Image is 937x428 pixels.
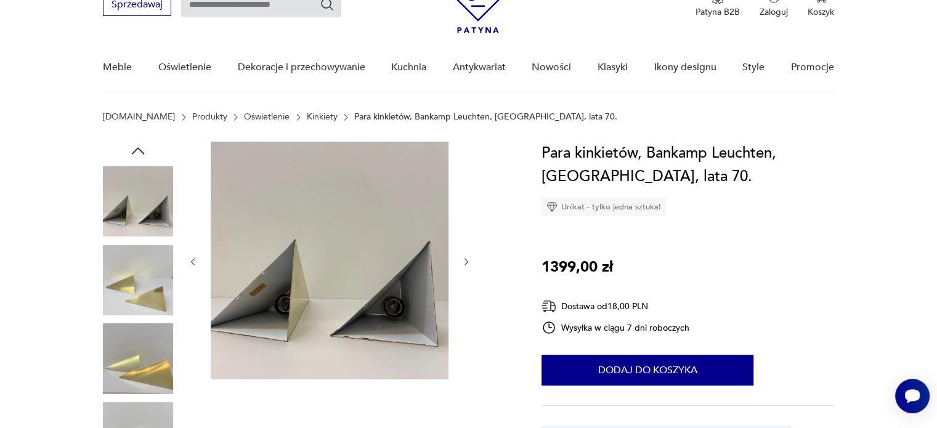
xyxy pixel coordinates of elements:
[103,166,173,236] img: Zdjęcie produktu Para kinkietów, Bankamp Leuchten, Niemcy, lata 70.
[307,112,338,122] a: Kinkiety
[791,44,834,91] a: Promocje
[158,44,211,91] a: Oświetlenie
[542,299,689,314] div: Dostawa od 18,00 PLN
[103,44,132,91] a: Meble
[244,112,290,122] a: Oświetlenie
[542,355,753,386] button: Dodaj do koszyka
[542,320,689,335] div: Wysyłka w ciągu 7 dni roboczych
[237,44,365,91] a: Dekoracje i przechowywanie
[103,112,175,122] a: [DOMAIN_NAME]
[760,6,788,18] p: Zaloguj
[598,44,628,91] a: Klasyki
[542,198,666,216] div: Unikat - tylko jedna sztuka!
[532,44,571,91] a: Nowości
[546,201,558,212] img: Ikona diamentu
[895,379,930,413] iframe: Smartsupp widget button
[354,112,617,122] p: Para kinkietów, Bankamp Leuchten, [GEOGRAPHIC_DATA], lata 70.
[542,299,556,314] img: Ikona dostawy
[742,44,765,91] a: Style
[453,44,506,91] a: Antykwariat
[542,256,613,279] p: 1399,00 zł
[103,323,173,394] img: Zdjęcie produktu Para kinkietów, Bankamp Leuchten, Niemcy, lata 70.
[103,245,173,315] img: Zdjęcie produktu Para kinkietów, Bankamp Leuchten, Niemcy, lata 70.
[696,6,740,18] p: Patyna B2B
[808,6,834,18] p: Koszyk
[211,142,448,379] img: Zdjęcie produktu Para kinkietów, Bankamp Leuchten, Niemcy, lata 70.
[654,44,716,91] a: Ikony designu
[103,1,171,10] a: Sprzedawaj
[542,142,834,188] h1: Para kinkietów, Bankamp Leuchten, [GEOGRAPHIC_DATA], lata 70.
[391,44,426,91] a: Kuchnia
[192,112,227,122] a: Produkty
